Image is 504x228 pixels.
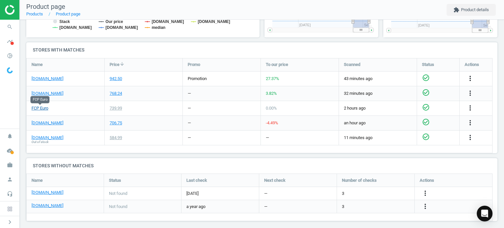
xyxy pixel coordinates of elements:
[31,135,63,141] a: [DOMAIN_NAME]
[31,203,63,209] a: [DOMAIN_NAME]
[31,177,43,183] span: Name
[106,25,138,30] tspan: [DOMAIN_NAME]
[266,106,277,111] span: 0.00 %
[188,135,191,141] div: —
[4,35,16,48] i: timeline
[109,204,127,210] span: Not found
[466,134,474,142] button: more_vert
[186,177,207,183] span: Last check
[26,158,497,174] h4: Stores without matches
[188,105,191,111] div: —
[344,62,360,68] span: Scanned
[342,204,344,210] span: 3
[31,62,43,68] span: Name
[422,74,430,82] i: check_circle_outline
[344,91,412,96] span: 32 minutes ago
[4,173,16,186] i: person
[344,120,412,126] span: an hour ago
[483,23,491,27] tspan: Se…
[31,91,63,96] a: [DOMAIN_NAME]
[188,62,200,68] span: Promo
[420,177,434,183] span: Actions
[188,76,207,81] span: promotion
[264,204,267,210] span: —
[2,218,18,226] button: chevron_right
[31,140,49,144] span: Out of stock
[4,144,16,157] i: cloud_done
[342,191,344,197] span: 3
[421,189,429,198] button: more_vert
[364,23,372,27] tspan: Se…
[26,42,497,58] h4: Stores with matches
[466,89,474,97] i: more_vert
[4,159,16,171] i: work
[31,76,63,82] a: [DOMAIN_NAME]
[198,19,230,24] tspan: [DOMAIN_NAME]
[152,25,165,30] tspan: median
[110,120,122,126] div: 706.75
[422,133,430,141] i: check_circle_outline
[31,96,50,103] div: FCP Euro
[106,19,123,24] tspan: Our price
[421,189,429,197] i: more_vert
[188,91,191,96] div: —
[31,190,63,196] a: [DOMAIN_NAME]
[466,104,474,113] button: more_vert
[266,76,279,81] span: 27.37 %
[7,67,13,73] img: wGWNvw8QSZomAAAAABJRU5ErkJggg==
[264,177,285,183] span: Next check
[110,105,122,111] div: 739.99
[4,188,16,200] i: headset_mic
[421,202,429,210] i: more_vert
[4,50,16,62] i: pie_chart_outlined
[465,62,479,68] span: Actions
[266,62,288,68] span: To our price
[26,3,65,10] span: Product page
[4,21,16,33] i: search
[264,191,267,197] span: —
[466,119,474,127] button: more_vert
[447,4,496,16] button: extensionProduct details
[466,104,474,112] i: more_vert
[422,89,430,96] i: check_circle_outline
[422,103,430,111] i: check_circle_outline
[109,191,127,197] span: Not found
[421,202,429,211] button: more_vert
[422,118,430,126] i: check_circle_outline
[6,218,14,226] i: chevron_right
[110,91,122,96] div: 768.24
[31,105,48,111] a: FCP Euro
[26,11,43,16] a: Products
[466,134,474,141] i: more_vert
[110,62,119,68] span: Price
[152,19,184,24] tspan: [DOMAIN_NAME]
[453,7,459,13] i: extension
[31,120,63,126] a: [DOMAIN_NAME]
[466,89,474,98] button: more_vert
[186,204,254,210] span: a year ago
[344,76,412,82] span: 43 minutes ago
[344,135,412,141] span: 11 minutes ago
[344,105,412,111] span: 2 hours ago
[110,76,122,82] div: 942.50
[266,120,278,125] span: -4.49 %
[5,5,52,15] img: ajHJNr6hYgQAAAAASUVORK5CYII=
[59,19,70,24] tspan: Stack
[56,11,80,16] a: Product page
[119,61,125,67] i: arrow_downward
[422,62,434,68] span: Status
[59,25,92,30] tspan: [DOMAIN_NAME]
[477,206,493,221] div: Open Intercom Messenger
[266,135,269,141] div: —
[186,191,254,197] span: [DATE]
[466,74,474,82] i: more_vert
[466,74,474,83] button: more_vert
[342,177,377,183] span: Number of checks
[188,120,191,126] div: —
[266,91,277,96] span: 3.82 %
[109,177,121,183] span: Status
[4,130,16,142] i: notifications
[110,135,122,141] div: 584.99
